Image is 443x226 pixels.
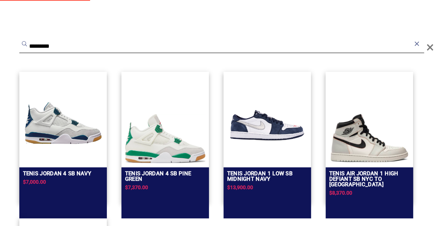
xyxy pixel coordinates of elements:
[227,83,307,163] img: TENIS JORDAN 1 LOW SB MIDNIGHT NAVY
[21,40,28,47] button: Submit
[413,40,420,47] button: Reset
[125,114,205,163] img: Tenis Jordan 4 Sb Pine Green
[23,171,92,176] h2: TENIS JORDAN 4 SB NAVY
[227,184,253,190] span: $13,900.00
[23,179,46,185] span: $7,000.00
[19,72,107,203] a: TENIS JORDAN 4 SB NAVY TENIS JORDAN 4 SB NAVY$7,000.00
[426,36,434,58] span: Close Overlay
[326,72,413,203] a: Tenis Air Jordan 1 High Defiant Sb Nyc To Paris Tenis Air Jordan 1 High Defiant Sb Nyc To [GEOGRA...
[227,171,307,182] h2: TENIS JORDAN 1 LOW SB MIDNIGHT NAVY
[329,171,409,187] h2: Tenis Air Jordan 1 High Defiant Sb Nyc To [GEOGRAPHIC_DATA]
[329,190,352,196] span: $8,370.00
[121,72,209,203] a: Tenis Jordan 4 Sb Pine GreenTenis Jordan 4 Sb Pine Green$7,370.00
[329,113,409,163] img: Tenis Air Jordan 1 High Defiant Sb Nyc To Paris
[125,171,205,182] h2: Tenis Jordan 4 Sb Pine Green
[23,83,103,163] img: TENIS JORDAN 4 SB NAVY
[224,72,311,203] a: TENIS JORDAN 1 LOW SB MIDNIGHT NAVY TENIS JORDAN 1 LOW SB MIDNIGHT NAVY$13,900.00
[125,184,148,190] span: $7,370.00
